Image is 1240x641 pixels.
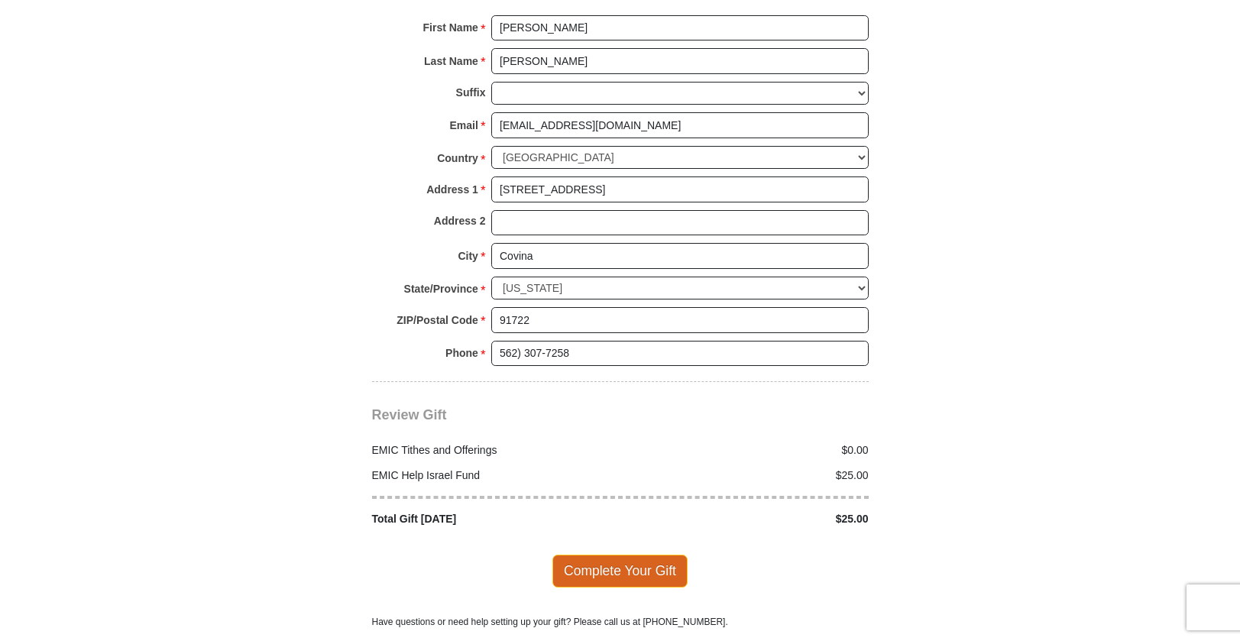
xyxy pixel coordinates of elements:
strong: State/Province [404,278,478,299]
strong: Address 1 [426,179,478,200]
strong: Phone [445,342,478,364]
strong: Email [450,115,478,136]
strong: ZIP/Postal Code [397,309,478,331]
div: EMIC Help Israel Fund [364,468,620,484]
div: $25.00 [620,511,877,527]
strong: First Name [423,17,478,38]
div: EMIC Tithes and Offerings [364,442,620,458]
div: $25.00 [620,468,877,484]
strong: City [458,245,478,267]
span: Complete Your Gift [552,555,688,587]
strong: Address 2 [434,210,486,231]
span: Review Gift [372,407,447,422]
strong: Suffix [456,82,486,103]
strong: Country [437,147,478,169]
strong: Last Name [424,50,478,72]
div: $0.00 [620,442,877,458]
div: Total Gift [DATE] [364,511,620,527]
p: Have questions or need help setting up your gift? Please call us at [PHONE_NUMBER]. [372,615,869,629]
